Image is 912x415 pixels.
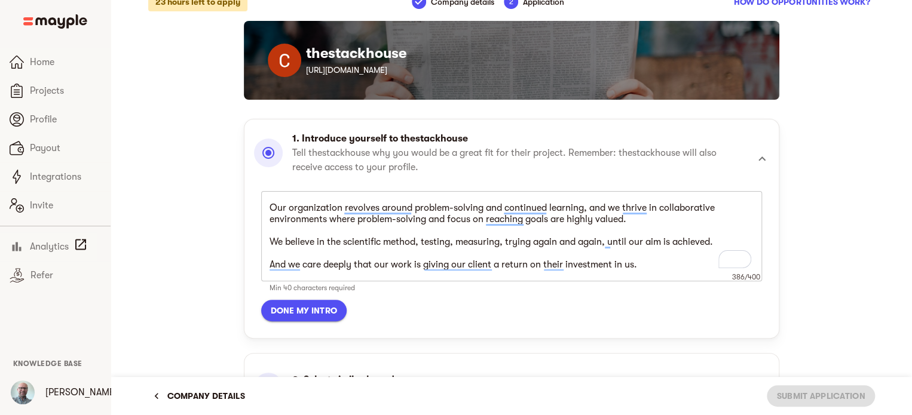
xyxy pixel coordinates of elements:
[4,373,42,411] button: User Menu
[306,65,387,75] a: [URL][DOMAIN_NAME]
[148,385,250,407] button: Company details
[153,389,245,403] span: Company details
[254,365,769,408] div: 2. Select similar brandsChoose 1-3 brands you’ve promoted in the past, preferably in the same nic...
[30,55,101,69] span: Home
[30,268,101,282] span: Refer
[292,131,748,146] p: 1. Introduce yourself to thestackhouse
[292,146,748,174] p: Tell thestackhouse why you would be a great fit for their project. Remember: thestackhouse will a...
[13,359,82,368] span: Knowledge Base
[271,303,338,318] span: Done my intro
[45,385,118,399] p: [PERSON_NAME]
[268,44,301,77] img: KdAqEMBdR5KHNaKGav9n
[306,44,755,63] h5: thestackhouse
[254,131,769,186] div: 1. Introduce yourself to thestackhouseTell thestackhouse why you would be a great fit for their p...
[30,141,101,155] span: Payout
[30,170,101,184] span: Integrations
[30,239,69,254] span: Analytics
[13,358,82,368] a: Knowledge Base
[292,373,697,387] p: 2. Select similar brands
[270,202,754,270] textarea: To enrich screen reader interactions, please activate Accessibility in Grammarly extension settings
[261,300,347,321] button: Done my intro
[23,14,87,29] img: Main logo
[30,84,101,98] span: Projects
[732,273,760,281] span: 386/400
[30,112,101,127] span: Profile
[30,198,101,213] span: Invite
[270,283,754,293] p: Min 40 characters required
[11,380,35,404] img: Lq3eNPQhQvKZ3IggP2rz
